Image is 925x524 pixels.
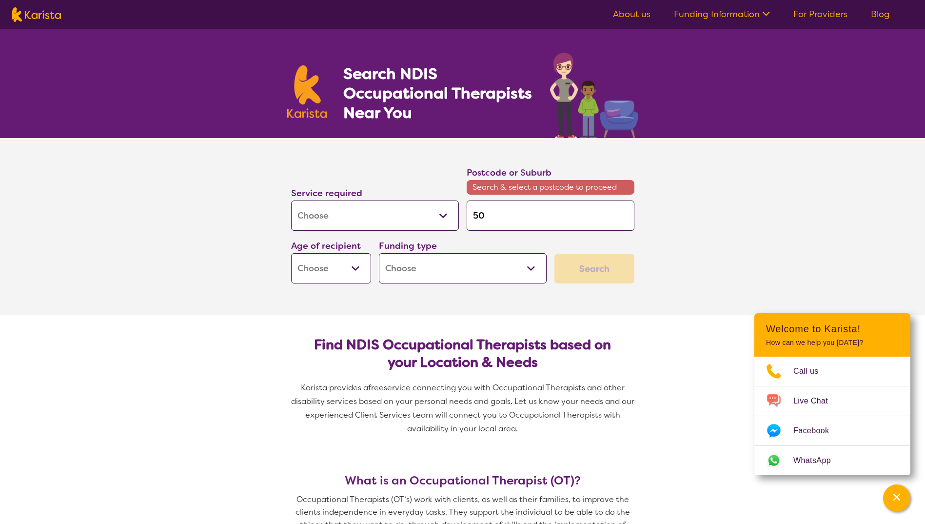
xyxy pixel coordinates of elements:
button: Channel Menu [883,484,910,512]
h2: Find NDIS Occupational Therapists based on your Location & Needs [299,336,627,371]
span: Facebook [793,423,841,438]
h2: Welcome to Karista! [766,323,899,335]
span: Live Chat [793,394,840,408]
label: Funding type [379,240,437,252]
label: Service required [291,187,362,199]
a: Blog [871,8,890,20]
ul: Choose channel [754,357,910,475]
img: Karista logo [12,7,61,22]
a: Web link opens in a new tab. [754,446,910,475]
span: Search & select a postcode to proceed [467,180,634,195]
a: Funding Information [674,8,770,20]
span: free [368,383,384,393]
div: Channel Menu [754,313,910,475]
h3: What is an Occupational Therapist (OT)? [287,474,638,487]
a: For Providers [793,8,847,20]
input: Type [467,201,634,231]
p: How can we help you [DATE]? [766,339,899,347]
span: service connecting you with Occupational Therapists and other disability services based on your p... [291,383,636,434]
span: Karista provides a [301,383,368,393]
label: Postcode or Suburb [467,167,551,179]
span: WhatsApp [793,453,843,468]
img: Karista logo [287,65,327,118]
h1: Search NDIS Occupational Therapists Near You [343,64,533,122]
span: Call us [793,364,830,379]
label: Age of recipient [291,240,361,252]
img: occupational-therapy [550,53,638,138]
a: About us [613,8,650,20]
